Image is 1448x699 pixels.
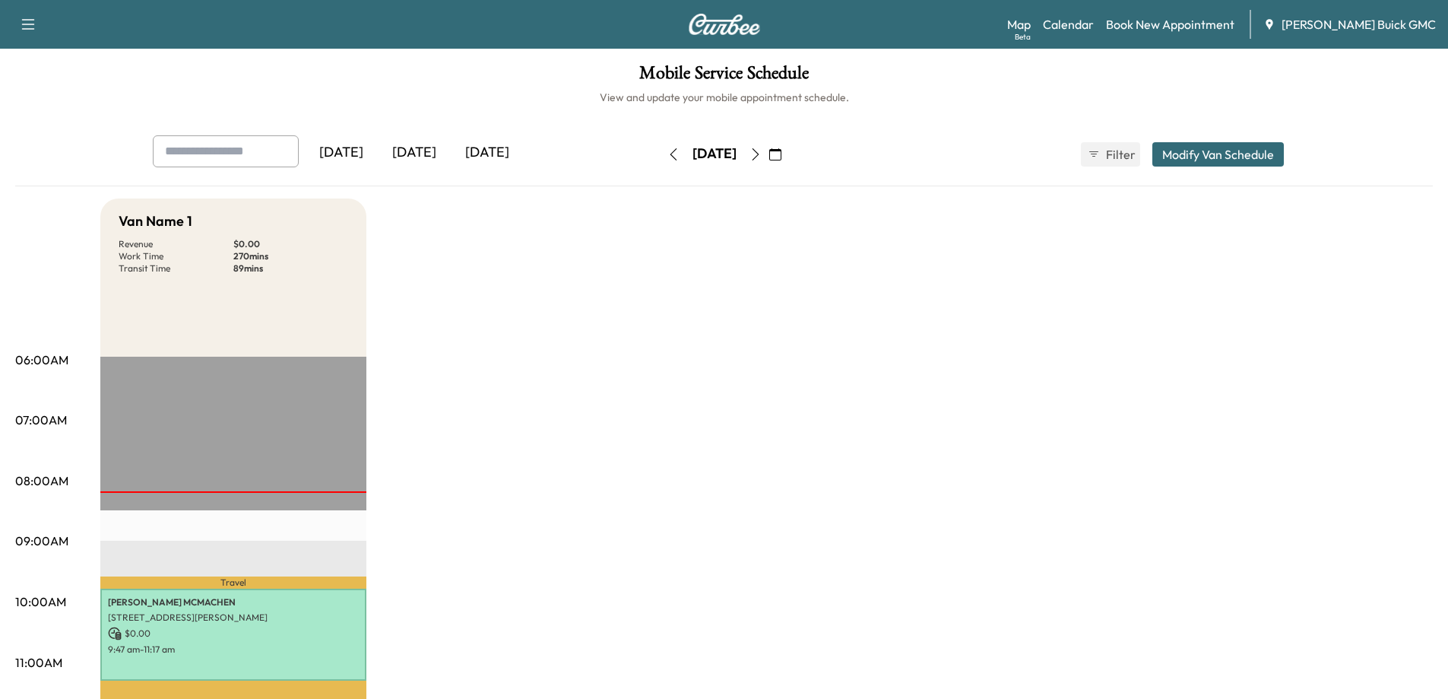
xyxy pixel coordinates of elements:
[15,411,67,429] p: 07:00AM
[15,653,62,672] p: 11:00AM
[688,14,761,35] img: Curbee Logo
[305,135,378,170] div: [DATE]
[1007,15,1031,33] a: MapBeta
[1015,31,1031,43] div: Beta
[1043,15,1094,33] a: Calendar
[378,135,451,170] div: [DATE]
[1106,145,1133,164] span: Filter
[233,238,348,250] p: $ 0.00
[692,145,737,164] div: [DATE]
[1282,15,1436,33] span: [PERSON_NAME] Buick GMC
[108,627,359,640] p: $ 0.00
[15,64,1433,90] h1: Mobile Service Schedule
[119,238,233,250] p: Revenue
[1152,142,1284,167] button: Modify Van Schedule
[108,612,359,624] p: [STREET_ADDRESS][PERSON_NAME]
[119,250,233,262] p: Work Time
[108,596,359,608] p: [PERSON_NAME] MCMACHEN
[119,211,192,232] h5: Van Name 1
[15,472,68,490] p: 08:00AM
[100,577,366,589] p: Travel
[15,90,1433,105] h6: View and update your mobile appointment schedule.
[119,262,233,275] p: Transit Time
[108,643,359,656] p: 9:47 am - 11:17 am
[451,135,524,170] div: [DATE]
[1081,142,1140,167] button: Filter
[15,532,68,550] p: 09:00AM
[15,351,68,369] p: 06:00AM
[15,593,66,611] p: 10:00AM
[233,250,348,262] p: 270 mins
[1106,15,1234,33] a: Book New Appointment
[233,262,348,275] p: 89 mins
